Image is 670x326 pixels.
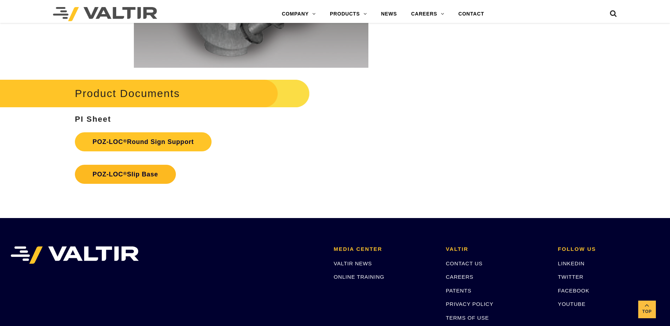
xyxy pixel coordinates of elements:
a: LINKEDIN [558,260,585,266]
a: ONLINE TRAINING [334,274,384,280]
a: PATENTS [446,288,472,294]
img: Valtir [53,7,157,21]
a: CAREERS [404,7,451,21]
img: VALTIR [11,246,139,264]
sup: ® [123,138,127,144]
a: CONTACT [451,7,491,21]
h2: FOLLOW US [558,246,659,252]
sup: ® [123,171,127,176]
a: NEWS [374,7,404,21]
a: POZ-LOC®Round Sign Support [75,132,212,151]
a: VALTIR NEWS [334,260,372,266]
span: Top [638,308,656,316]
strong: PI Sheet [75,115,111,123]
a: POZ-LOC®Slip Base [75,165,176,184]
a: CAREERS [446,274,473,280]
a: COMPANY [275,7,323,21]
a: FACEBOOK [558,288,589,294]
a: TERMS OF USE [446,315,489,321]
a: TWITTER [558,274,583,280]
a: CONTACT US [446,260,482,266]
h2: VALTIR [446,246,547,252]
a: YOUTUBE [558,301,586,307]
h2: MEDIA CENTER [334,246,435,252]
a: PRIVACY POLICY [446,301,493,307]
a: PRODUCTS [323,7,374,21]
a: Top [638,301,656,318]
